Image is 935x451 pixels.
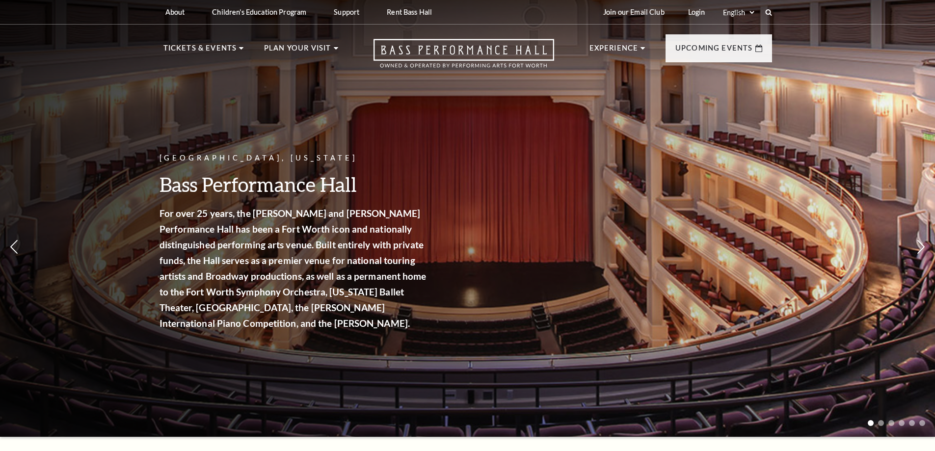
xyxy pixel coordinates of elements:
[160,208,427,329] strong: For over 25 years, the [PERSON_NAME] and [PERSON_NAME] Performance Hall has been a Fort Worth ico...
[334,8,359,16] p: Support
[160,172,429,197] h3: Bass Performance Hall
[165,8,185,16] p: About
[212,8,306,16] p: Children's Education Program
[264,42,331,60] p: Plan Your Visit
[160,152,429,164] p: [GEOGRAPHIC_DATA], [US_STATE]
[163,42,237,60] p: Tickets & Events
[387,8,432,16] p: Rent Bass Hall
[589,42,639,60] p: Experience
[721,8,756,17] select: Select:
[675,42,753,60] p: Upcoming Events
